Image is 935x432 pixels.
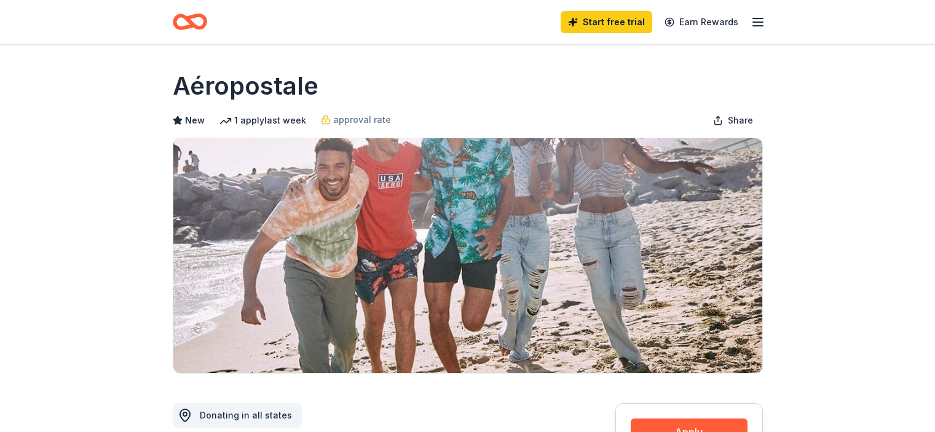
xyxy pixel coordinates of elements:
[561,11,652,33] a: Start free trial
[321,112,391,127] a: approval rate
[173,138,762,373] img: Image for Aéropostale
[333,112,391,127] span: approval rate
[657,11,746,33] a: Earn Rewards
[703,108,763,133] button: Share
[728,113,753,128] span: Share
[173,69,318,103] h1: Aéropostale
[200,410,292,420] span: Donating in all states
[173,7,207,36] a: Home
[185,113,205,128] span: New
[219,113,306,128] div: 1 apply last week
